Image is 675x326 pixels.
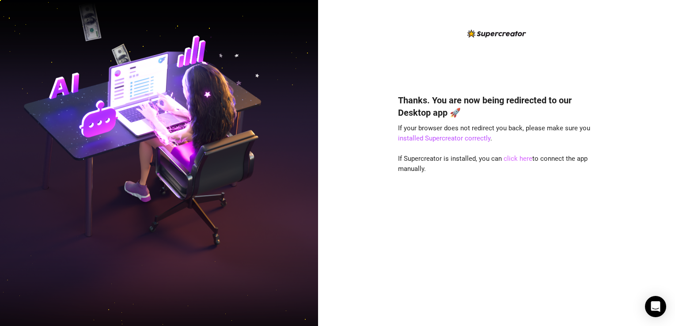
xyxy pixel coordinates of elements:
[398,94,595,119] h4: Thanks. You are now being redirected to our Desktop app 🚀
[398,155,588,173] span: If Supercreator is installed, you can to connect the app manually.
[504,155,532,163] a: click here
[398,124,590,143] span: If your browser does not redirect you back, please make sure you .
[398,134,490,142] a: installed Supercreator correctly
[645,296,666,317] div: Open Intercom Messenger
[467,30,526,38] img: logo-BBDzfeDw.svg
